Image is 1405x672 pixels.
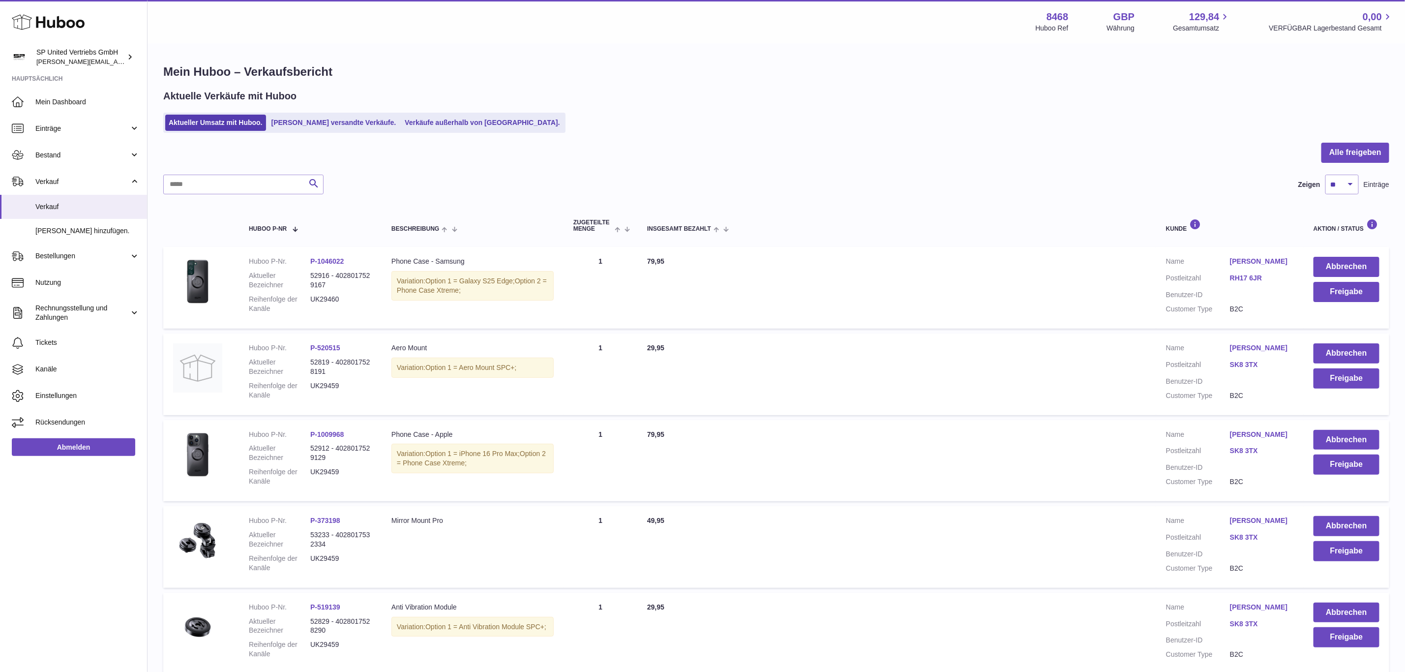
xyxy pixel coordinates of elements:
dt: Benutzer-ID [1166,550,1230,559]
td: 1 [564,506,637,588]
span: Einstellungen [35,391,140,400]
span: 129,84 [1189,10,1219,24]
span: Gesamtumsatz [1173,24,1230,33]
dt: Name [1166,430,1230,442]
td: 1 [564,334,637,415]
a: P-520515 [310,344,340,352]
dt: Name [1166,603,1230,614]
div: Kunde [1166,219,1294,232]
dt: Postleitzahl [1166,360,1230,372]
a: [PERSON_NAME] [1230,516,1294,525]
button: Abbrechen [1314,343,1379,364]
dd: 52819 - 4028017528191 [310,358,372,376]
dt: Postleitzahl [1166,533,1230,545]
div: Variation: [391,617,554,637]
dt: Name [1166,516,1230,528]
span: Option 1 = iPhone 16 Pro Max; [425,450,520,458]
button: Abbrechen [1314,603,1379,623]
span: Option 1 = Galaxy S25 Edge; [425,277,515,285]
dt: Huboo P-Nr. [249,257,310,266]
dt: Postleitzahl [1166,274,1230,285]
span: Einträge [1364,180,1389,189]
span: 79,95 [647,430,664,438]
img: PhoneCase_plus_iPhone.jpg [173,430,222,479]
dd: B2C [1230,650,1294,659]
dt: Benutzer-ID [1166,290,1230,300]
span: Nutzung [35,278,140,287]
span: Verkauf [35,202,140,212]
span: Rechnungsstellung und Zahlungen [35,304,129,322]
span: Rücksendungen [35,418,140,427]
h1: Mein Huboo – Verkaufsbericht [163,64,1389,80]
a: 0,00 VERFÜGBAR Lagerbestand Gesamt [1269,10,1393,33]
dd: 52916 - 4028017529167 [310,271,372,290]
span: 0,00 [1363,10,1382,24]
button: Freigabe [1314,368,1379,389]
dt: Customer Type [1166,391,1230,400]
span: ZUGETEILTE Menge [573,219,612,232]
span: Option 1 = Aero Mount SPC+; [425,364,516,371]
div: Aktion / Status [1314,219,1379,232]
button: Alle freigeben [1321,143,1389,163]
div: Phone Case - Samsung [391,257,554,266]
a: [PERSON_NAME] [1230,343,1294,353]
button: Freigabe [1314,627,1379,647]
dt: Huboo P-Nr. [249,430,310,439]
dt: Name [1166,343,1230,355]
div: Variation: [391,444,554,473]
div: Huboo Ref [1036,24,1069,33]
div: Aero Mount [391,343,554,353]
dt: Huboo P-Nr. [249,343,310,353]
dt: Customer Type [1166,650,1230,659]
div: Währung [1107,24,1135,33]
span: [PERSON_NAME][EMAIL_ADDRESS][DOMAIN_NAME] [36,58,197,65]
span: Verkauf [35,177,129,186]
dt: Benutzer-ID [1166,463,1230,472]
dt: Aktueller Bezeichner [249,617,310,636]
dd: UK29460 [310,295,372,313]
a: SK8 3TX [1230,533,1294,542]
div: Phone Case - Apple [391,430,554,439]
dt: Reihenfolge der Kanäle [249,554,310,573]
label: Zeigen [1298,180,1320,189]
span: Bestellungen [35,251,129,261]
strong: GBP [1113,10,1135,24]
dd: UK29459 [310,381,372,400]
button: Abbrechen [1314,257,1379,277]
span: Huboo P-Nr [249,226,287,232]
div: Anti Vibration Module [391,603,554,612]
div: SP United Vertriebs GmbH [36,48,125,66]
a: [PERSON_NAME] [1230,257,1294,266]
h2: Aktuelle Verkäufe mit Huboo [163,90,297,103]
dt: Name [1166,257,1230,269]
a: 129,84 Gesamtumsatz [1173,10,1230,33]
strong: 8468 [1046,10,1069,24]
a: Abmelden [12,438,135,456]
img: AntiVibrationModule_blk_plus.jpg [173,603,222,652]
dt: Reihenfolge der Kanäle [249,467,310,486]
button: Freigabe [1314,455,1379,475]
dd: 52829 - 4028017528290 [310,617,372,636]
div: Variation: [391,358,554,378]
span: 29,95 [647,603,664,611]
dd: UK29459 [310,467,372,486]
span: Bestand [35,151,129,160]
dt: Aktueller Bezeichner [249,444,310,462]
div: Variation: [391,271,554,301]
dt: Reihenfolge der Kanäle [249,381,310,400]
a: P-1046022 [310,257,344,265]
dd: B2C [1230,564,1294,573]
span: Einträge [35,124,129,133]
dd: B2C [1230,305,1294,314]
dt: Aktueller Bezeichner [249,271,310,290]
a: RH17 6JR [1230,274,1294,283]
td: 1 [564,247,637,329]
td: 1 [564,420,637,502]
dt: Huboo P-Nr. [249,516,310,525]
a: SK8 3TX [1230,619,1294,629]
dt: Postleitzahl [1166,619,1230,631]
dd: 53233 - 4028017532334 [310,530,372,549]
span: Kanäle [35,365,140,374]
a: SK8 3TX [1230,360,1294,369]
span: Option 2 = Phone Case Xtreme; [397,450,546,467]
